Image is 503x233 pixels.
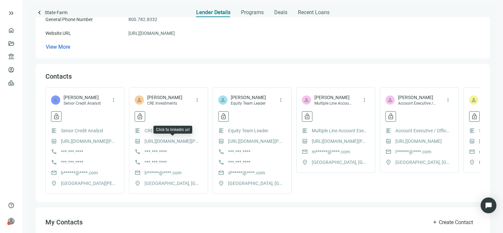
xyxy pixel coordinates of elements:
span: location_on [51,180,57,186]
a: [URL][DOMAIN_NAME] [395,138,442,145]
span: lock_open [471,113,478,120]
span: [PERSON_NAME] [147,94,182,101]
div: Click to linkedin url [156,127,190,132]
button: View More [45,43,70,50]
span: lock_open [53,113,60,120]
span: format_align_left [218,128,224,134]
span: mail [135,170,141,176]
button: more_vert [276,95,286,105]
span: person [220,97,226,103]
span: [GEOGRAPHIC_DATA], [GEOGRAPHIC_DATA] [228,180,284,187]
span: Programs [241,9,264,16]
span: Multiple Line Account Executive and Marketing [314,101,352,106]
span: Senior Credit Analyst [64,101,101,106]
span: lock_open [387,113,394,120]
span: call [218,159,224,165]
span: person [8,218,14,224]
span: location_on [135,180,141,186]
a: [URL][DOMAIN_NAME][PERSON_NAME] [61,138,117,145]
a: [URL][DOMAIN_NAME] [128,30,175,37]
button: more_vert [443,95,453,105]
span: mail [302,149,308,155]
span: location_on [469,159,475,165]
div: Open Intercom Messenger [481,197,496,213]
span: lock_open [304,113,310,120]
span: Senior Credit Analyst [61,127,103,134]
span: General Phone Number [45,17,93,22]
span: Account Executive / Office Manager [398,101,436,106]
span: [GEOGRAPHIC_DATA][PERSON_NAME], [GEOGRAPHIC_DATA] [61,180,117,187]
span: call [218,149,224,155]
a: [URL][DOMAIN_NAME][PERSON_NAME] [312,138,368,145]
span: Contacts [45,72,72,80]
span: format_align_left [135,128,141,134]
span: person [387,97,393,103]
span: 800.782.8332 [128,16,157,23]
span: [GEOGRAPHIC_DATA], [GEOGRAPHIC_DATA] [145,180,200,187]
span: Multiple Line Account Executive and Marketing [312,127,368,134]
span: lock_open [137,113,143,120]
span: CRE Investments [147,101,182,106]
a: [URL][DOMAIN_NAME][PERSON_NAME] [228,138,284,145]
span: person [471,97,477,103]
span: Equity Team Leader [228,127,268,134]
span: more_vert [361,97,367,103]
button: lock_open [135,111,145,122]
span: format_align_left [51,128,57,134]
span: location_on [385,159,391,165]
span: Recent Loans [298,9,330,16]
button: lock_open [218,111,229,122]
button: more_vert [192,95,202,105]
span: [PERSON_NAME] [398,94,436,101]
span: keyboard_arrow_left [36,9,43,16]
span: help [8,202,14,209]
span: lock_open [220,113,227,120]
span: keyboard_double_arrow_right [7,9,15,17]
span: Create Contact [439,219,473,225]
button: more_vert [359,95,370,105]
span: person [136,97,142,103]
span: Account Executive / Office Manager [395,127,451,134]
span: State Farm [45,9,67,17]
span: My Contacts [45,218,83,226]
span: call [51,159,57,165]
span: Equity Team Leader [231,101,266,106]
span: Website URL [45,31,71,36]
span: mail [218,170,224,176]
span: CRE Investments [145,127,179,134]
span: more_vert [445,97,451,103]
span: location_on [218,180,224,186]
span: call [135,159,141,165]
button: lock_open [385,111,396,122]
span: mail [385,149,391,155]
span: [GEOGRAPHIC_DATA], [GEOGRAPHIC_DATA] [312,159,368,166]
button: lock_open [469,111,480,122]
button: addCreate Contact [425,216,480,229]
span: account_balance [8,53,13,60]
span: mail [469,149,475,155]
span: person [304,97,309,103]
span: Lender Details [196,9,230,16]
span: [GEOGRAPHIC_DATA], [GEOGRAPHIC_DATA] [395,159,451,166]
button: more_vert [108,95,119,105]
span: location_on [302,159,308,165]
span: Deals [274,9,287,16]
button: lock_open [302,111,312,122]
span: more_vert [111,97,117,103]
span: mail [51,170,57,176]
span: [PERSON_NAME] [231,94,266,101]
span: [PERSON_NAME] [64,94,101,101]
span: person [53,97,59,103]
span: format_align_left [469,128,475,134]
span: call [51,149,57,155]
a: [URL][DOMAIN_NAME][PERSON_NAME] [145,138,200,145]
span: call [135,149,141,155]
span: add [432,220,437,225]
span: format_align_left [385,128,391,134]
span: more_vert [194,97,200,103]
span: View More [46,44,70,50]
button: lock_open [51,111,62,122]
span: more_vert [278,97,284,103]
span: format_align_left [302,128,308,134]
span: [PERSON_NAME] [314,94,352,101]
